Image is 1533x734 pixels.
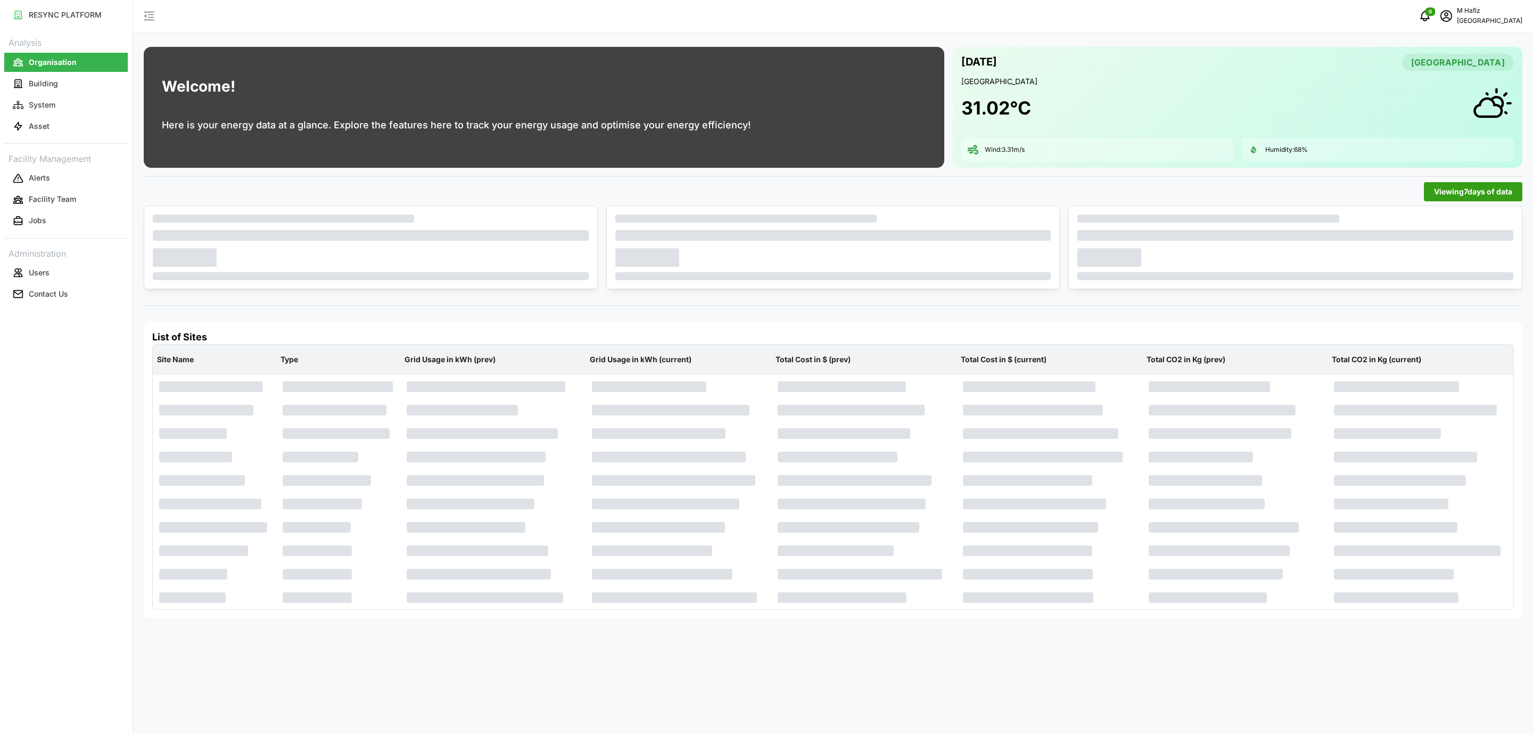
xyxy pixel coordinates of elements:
[4,4,128,26] a: RESYNC PLATFORM
[4,262,128,283] a: Users
[4,150,128,166] p: Facility Management
[29,194,76,205] p: Facility Team
[1411,54,1505,70] span: [GEOGRAPHIC_DATA]
[29,57,77,68] p: Organisation
[4,5,128,25] button: RESYNC PLATFORM
[985,145,1025,154] p: Wind: 3.31 m/s
[961,76,1514,87] p: [GEOGRAPHIC_DATA]
[29,121,50,132] p: Asset
[4,34,128,50] p: Analysis
[29,10,102,20] p: RESYNC PLATFORM
[4,94,128,116] a: System
[4,245,128,260] p: Administration
[29,100,55,110] p: System
[1457,16,1522,26] p: [GEOGRAPHIC_DATA]
[961,96,1031,120] h1: 31.02 °C
[4,168,128,189] a: Alerts
[4,169,128,188] button: Alerts
[4,117,128,136] button: Asset
[1265,145,1308,154] p: Humidity: 68 %
[29,289,68,299] p: Contact Us
[4,116,128,137] a: Asset
[155,346,274,373] p: Site Name
[29,267,50,278] p: Users
[4,211,128,231] button: Jobs
[1457,6,1522,16] p: M Hafiz
[1414,5,1436,27] button: notifications
[961,53,997,71] p: [DATE]
[29,215,46,226] p: Jobs
[1429,8,1432,15] span: 0
[402,346,584,373] p: Grid Usage in kWh (prev)
[1424,182,1522,201] button: Viewing7days of data
[588,346,769,373] p: Grid Usage in kWh (current)
[959,346,1140,373] p: Total Cost in $ (current)
[1330,346,1511,373] p: Total CO2 in Kg (current)
[1434,183,1512,201] span: Viewing 7 days of data
[4,53,128,72] button: Organisation
[4,190,128,209] button: Facility Team
[4,210,128,232] a: Jobs
[4,263,128,282] button: Users
[773,346,955,373] p: Total Cost in $ (prev)
[278,346,398,373] p: Type
[29,173,50,183] p: Alerts
[4,189,128,210] a: Facility Team
[162,75,235,98] h1: Welcome!
[4,52,128,73] a: Organisation
[1144,346,1326,373] p: Total CO2 in Kg (prev)
[29,78,58,89] p: Building
[152,330,1514,344] h4: List of Sites
[4,73,128,94] a: Building
[4,95,128,115] button: System
[4,283,128,305] a: Contact Us
[4,284,128,304] button: Contact Us
[4,74,128,93] button: Building
[162,118,751,133] p: Here is your energy data at a glance. Explore the features here to track your energy usage and op...
[1436,5,1457,27] button: schedule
